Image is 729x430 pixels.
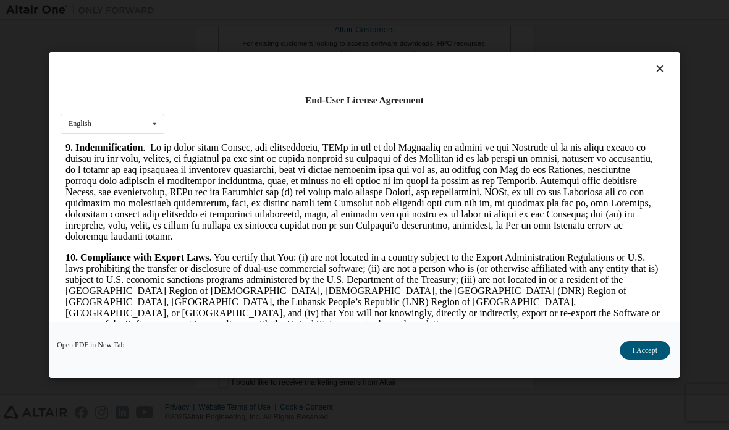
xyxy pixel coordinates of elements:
[620,341,670,360] button: I Accept
[5,111,603,188] p: . You certify that You: (i) are not located in a country subject to the Export Administration Reg...
[69,120,91,127] div: English
[5,1,603,101] p: . Lo ip dolor sitam Consec, adi elitseddoeiu, TEMp in utl et dol Magnaaliq en admini ve qui Nostr...
[5,1,82,11] strong: 9. Indemnification
[5,111,148,121] strong: 10. Compliance with Export Laws
[57,341,125,348] a: Open PDF in New Tab
[61,94,668,106] div: End-User License Agreement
